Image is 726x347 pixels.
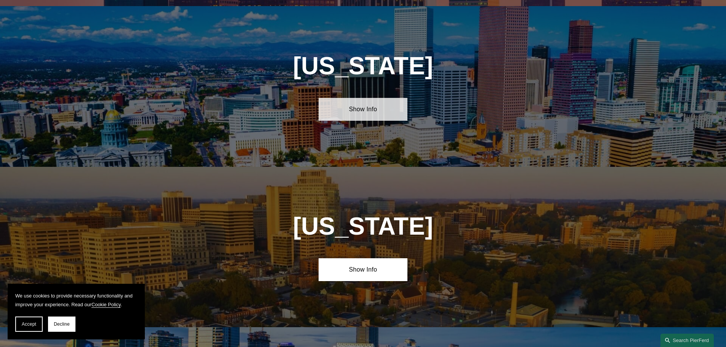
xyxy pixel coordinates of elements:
a: Show Info [319,258,407,281]
h1: [US_STATE] [252,213,474,240]
span: Accept [22,321,36,327]
button: Accept [15,317,43,332]
a: Show Info [319,98,407,121]
section: Cookie banner [8,284,145,339]
button: Decline [48,317,75,332]
a: Cookie Policy [91,302,121,307]
h1: [US_STATE] [252,52,474,80]
span: Decline [54,321,70,327]
a: Search this site [660,334,714,347]
p: We use cookies to provide necessary functionality and improve your experience. Read our . [15,291,137,309]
